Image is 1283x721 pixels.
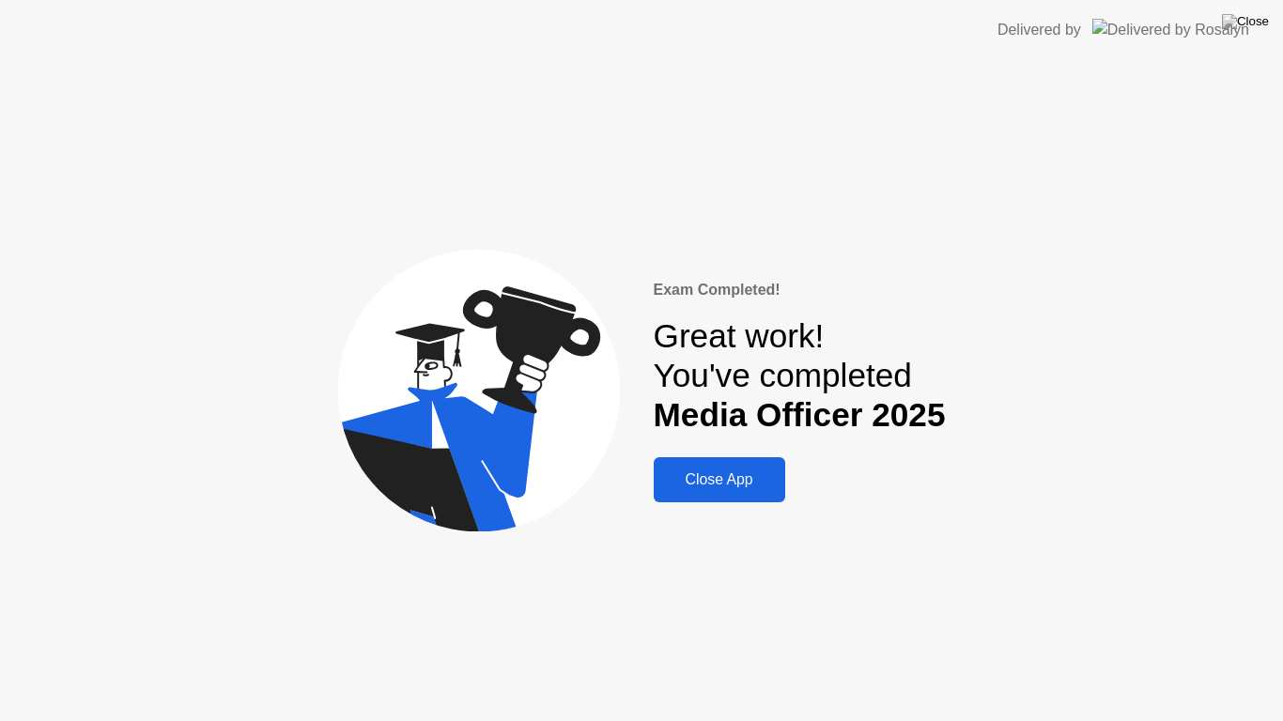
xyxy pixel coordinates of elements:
button: Close App [654,457,785,502]
div: Delivered by [997,19,1081,41]
b: Media Officer 2025 [654,396,946,433]
div: Exam Completed! [654,279,946,301]
div: Close App [659,471,780,488]
img: Delivered by Rosalyn [1092,19,1249,40]
img: Close [1222,14,1269,29]
div: Great work! You've completed [654,316,946,436]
